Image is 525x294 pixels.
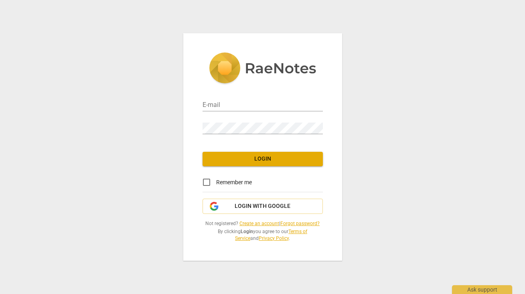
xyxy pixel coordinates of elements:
span: Remember me [216,178,252,187]
button: Login [203,152,323,166]
span: Not registered? | [203,220,323,227]
span: Login [209,155,316,163]
div: Ask support [452,285,512,294]
b: Login [241,229,253,234]
a: Forgot password? [280,221,320,226]
span: Login with Google [235,202,290,210]
span: By clicking you agree to our and . [203,228,323,242]
a: Terms of Service [235,229,307,241]
img: 5ac2273c67554f335776073100b6d88f.svg [209,52,316,85]
a: Create an account [239,221,279,226]
a: Privacy Policy [259,236,289,241]
button: Login with Google [203,199,323,214]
